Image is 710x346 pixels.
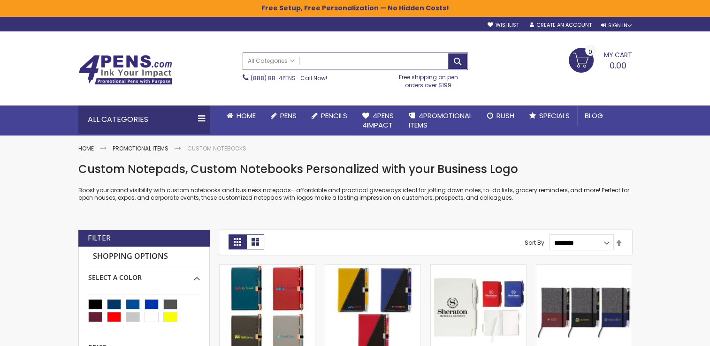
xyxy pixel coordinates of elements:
div: Free shipping on pen orders over $199 [389,70,468,89]
a: All Categories [243,53,299,68]
span: 0 [588,47,592,56]
span: Specials [539,111,570,120]
div: Select A Color [88,266,200,282]
a: 4PROMOTIONALITEMS [401,105,480,136]
a: Rush [480,105,522,126]
a: (888) 88-4PENS [251,74,296,82]
strong: Grid [229,234,246,249]
span: Home [237,111,256,120]
span: 4PROMOTIONAL ITEMS [409,111,472,130]
p: Boost your brand visibility with custom notebooks and business notepads—affordable and practical ... [78,187,632,202]
a: Promotional Items [113,144,168,152]
a: Twain Notebook & Tres-Chic Pen Gift Set - ColorJet Imprint [536,264,632,272]
div: Sign In [601,22,632,29]
span: - Call Now! [251,74,327,82]
a: Pencils [304,105,355,126]
span: All Categories [248,57,295,65]
a: Mini Hardcover Notepad with Pen Lock [431,264,526,272]
a: Specials [522,105,577,126]
a: Create an Account [529,22,591,29]
a: Note Caddy & Crosby Rose Gold Pen Gift Set - ColorJet Imprint [220,264,315,272]
a: Home [219,105,263,126]
img: 4Pens Custom Pens and Promotional Products [78,55,172,85]
a: Home [78,144,94,152]
label: Sort By [525,239,544,247]
a: Primo Note Caddy & Tres-Chic Pen Gift Set - ColorJet Imprint [325,264,420,272]
a: Blog [577,105,611,126]
a: 0.00 0 [569,48,632,71]
span: Pens [280,111,297,120]
span: Blog [585,111,603,120]
a: Pens [263,105,304,126]
h1: Custom Notepads, Custom Notebooks Personalized with your Business Logo [78,162,632,177]
strong: Shopping Options [88,247,200,267]
span: 0.00 [610,60,626,71]
span: 4Pens 4impact [362,111,394,130]
span: Rush [496,111,514,120]
a: 4Pens4impact [355,105,401,136]
strong: Filter [88,233,111,243]
a: Wishlist [487,22,519,29]
strong: Custom Notebooks [187,144,246,152]
span: Pencils [321,111,347,120]
div: All Categories [78,105,210,134]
